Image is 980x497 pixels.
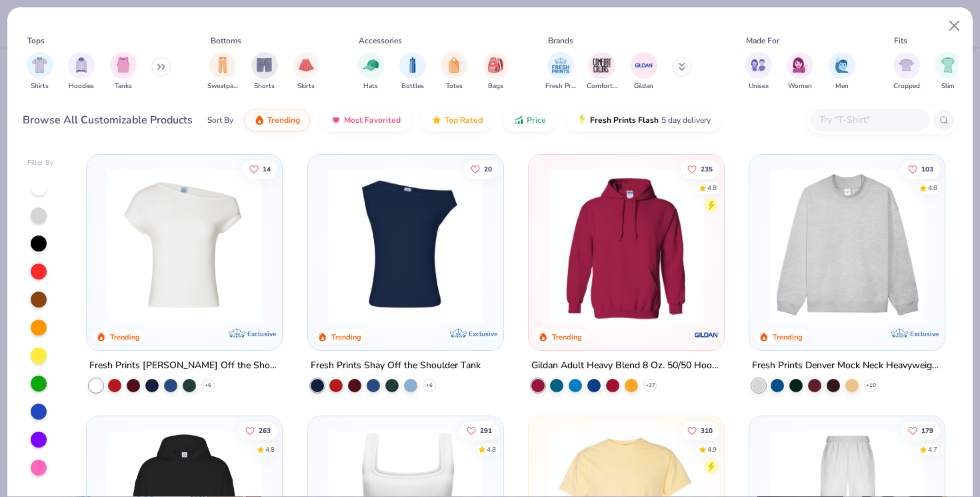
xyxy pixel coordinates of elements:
div: Tops [27,35,45,47]
span: Women [788,81,812,91]
span: + 10 [866,382,876,390]
div: Fresh Prints Denver Mock Neck Heavyweight Sweatshirt [752,358,942,374]
button: filter button [483,52,509,91]
div: Brands [548,35,573,47]
span: Trending [267,115,300,125]
span: 235 [701,165,713,172]
div: Filter By [27,158,54,168]
div: filter for Shorts [251,52,278,91]
span: Men [835,81,849,91]
div: 4.7 [928,445,937,455]
img: Slim Image [941,57,955,73]
img: Unisex Image [751,57,766,73]
button: Like [463,159,498,178]
div: Bottoms [211,35,241,47]
img: Sweatpants Image [215,57,230,73]
button: Like [681,159,719,178]
button: filter button [545,52,576,91]
span: Slim [941,81,955,91]
span: Fresh Prints [545,81,576,91]
div: 4.8 [928,183,937,193]
div: Made For [746,35,779,47]
div: Fits [894,35,907,47]
img: 01756b78-01f6-4cc6-8d8a-3c30c1a0c8ac [542,168,711,324]
img: Shorts Image [257,57,272,73]
span: Shorts [254,81,275,91]
button: filter button [399,52,426,91]
button: Most Favorited [321,109,411,131]
div: 4.8 [486,445,495,455]
span: Totes [446,81,463,91]
div: filter for Skirts [293,52,319,91]
button: filter button [745,52,772,91]
span: Fresh Prints Flash [590,115,659,125]
div: filter for Slim [935,52,961,91]
span: Cropped [893,81,920,91]
img: af1e0f41-62ea-4e8f-9b2b-c8bb59fc549d [490,168,659,324]
span: 179 [921,428,933,434]
button: filter button [587,52,617,91]
span: Gildan [634,81,653,91]
button: filter button [27,52,53,91]
div: filter for Hats [357,52,384,91]
span: Bags [488,81,503,91]
img: Hoodies Image [74,57,89,73]
button: filter button [441,52,467,91]
img: TopRated.gif [431,115,442,125]
div: filter for Tanks [110,52,137,91]
div: filter for Hoodies [68,52,95,91]
span: Top Rated [445,115,483,125]
img: f5d85501-0dbb-4ee4-b115-c08fa3845d83 [763,168,931,324]
img: Gildan Image [634,55,654,75]
button: filter button [207,52,238,91]
span: Tanks [115,81,132,91]
button: filter button [787,52,813,91]
button: filter button [935,52,961,91]
img: Totes Image [447,57,461,73]
div: filter for Bottles [399,52,426,91]
span: Most Favorited [344,115,401,125]
img: flash.gif [577,115,587,125]
img: 5716b33b-ee27-473a-ad8a-9b8687048459 [321,168,490,324]
span: 291 [479,428,491,434]
span: Exclusive [469,330,497,338]
button: filter button [829,52,855,91]
div: 4.9 [707,445,717,455]
div: filter for Shirts [27,52,53,91]
button: Price [503,109,556,131]
div: Fresh Prints Shay Off the Shoulder Tank [311,358,481,374]
div: Gildan Adult Heavy Blend 8 Oz. 50/50 Hooded Sweatshirt [531,358,721,374]
img: Fresh Prints Image [551,55,571,75]
img: a164e800-7022-4571-a324-30c76f641635 [711,168,879,324]
span: Exclusive [248,330,277,338]
span: 263 [259,428,271,434]
button: Like [459,422,498,440]
img: Tanks Image [116,57,131,73]
div: filter for Totes [441,52,467,91]
span: 20 [483,165,491,172]
div: Sort By [207,114,233,126]
span: 310 [701,428,713,434]
button: Like [901,159,940,178]
img: Bottles Image [405,57,420,73]
div: filter for Comfort Colors [587,52,617,91]
span: + 6 [205,382,211,390]
div: filter for Fresh Prints [545,52,576,91]
div: filter for Women [787,52,813,91]
button: Trending [244,109,310,131]
button: Like [243,159,277,178]
button: Like [681,422,719,440]
span: Bottles [401,81,424,91]
span: + 37 [645,382,655,390]
button: filter button [357,52,384,91]
button: filter button [893,52,920,91]
div: 4.8 [265,445,275,455]
img: Women Image [793,57,808,73]
span: Hats [363,81,378,91]
button: Like [901,422,940,440]
button: Like [239,422,277,440]
span: 5 day delivery [661,113,711,128]
button: filter button [631,52,657,91]
span: 14 [263,165,271,172]
img: most_fav.gif [331,115,341,125]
